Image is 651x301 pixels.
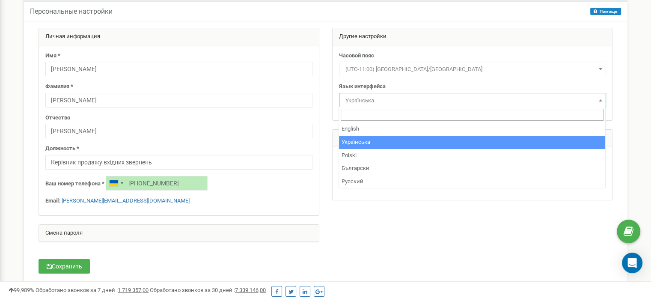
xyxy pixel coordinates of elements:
[339,52,374,60] label: Часовой пояс
[342,63,603,75] span: (UTC-11:00) Pacific/Midway
[339,162,605,175] li: Български
[45,114,70,122] label: Отчество
[339,136,605,149] li: Українська
[339,122,605,136] li: English
[39,225,319,242] div: Смена пароля
[339,149,605,162] li: Polski
[622,253,642,273] div: Open Intercom Messenger
[30,8,113,15] h5: Персональные настройки
[106,176,208,191] input: +1-800-555-55-55
[45,197,60,204] strong: Email:
[45,180,104,188] label: Ваш номер телефона *
[39,259,90,274] button: Сохранить
[118,287,149,293] u: 1 719 357,00
[45,52,60,60] label: Имя *
[339,83,386,91] label: Язык интерфейса
[45,124,312,138] input: Отчество
[235,287,266,293] u: 7 339 146,00
[39,28,319,45] div: Личная информация
[333,130,612,147] div: Информация о конфиденциальности данных
[106,176,126,190] div: Telephone country code
[45,155,312,170] input: Должность
[150,287,266,293] span: Обработано звонков за 30 дней :
[45,62,312,76] input: Имя
[36,287,149,293] span: Обработано звонков за 7 дней :
[45,93,312,107] input: Фамилия
[9,287,34,293] span: 99,989%
[342,95,603,107] span: Українська
[62,197,190,204] a: [PERSON_NAME][EMAIL_ADDRESS][DOMAIN_NAME]
[339,93,606,107] span: Українська
[45,83,73,91] label: Фамилия *
[590,8,621,15] button: Помощь
[339,175,605,188] li: Русский
[45,145,79,153] label: Должность *
[339,62,606,76] span: (UTC-11:00) Pacific/Midway
[333,28,612,45] div: Другие настройки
